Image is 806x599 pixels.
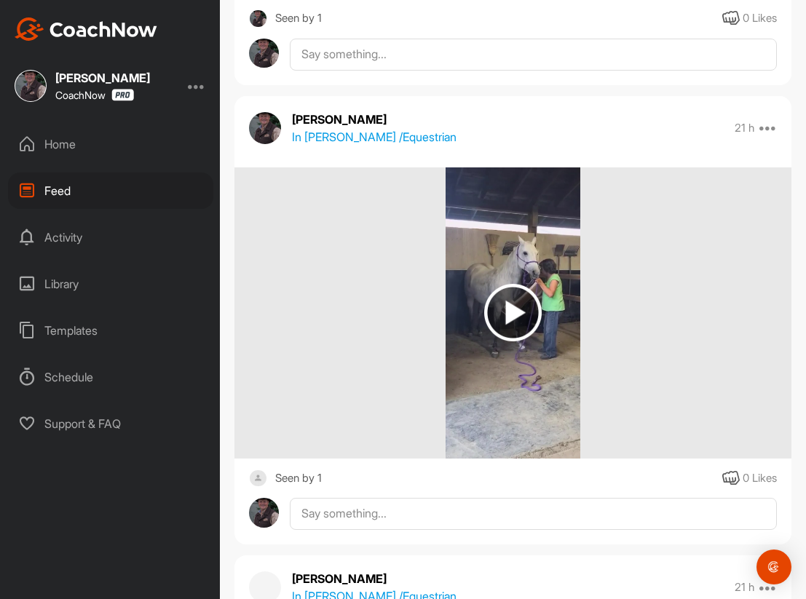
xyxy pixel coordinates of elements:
img: avatar [249,498,279,528]
div: CoachNow [55,89,134,101]
div: Support & FAQ [8,405,213,442]
div: Seen by 1 [275,469,322,488]
div: Open Intercom Messenger [756,550,791,584]
p: 21 h [735,121,754,135]
div: Templates [8,312,213,349]
img: square_f8f397c70efcd0ae6f92c40788c6018a.jpg [249,9,267,28]
img: square_default-ef6cabf814de5a2bf16c804365e32c732080f9872bdf737d349900a9daf73cf9.png [249,469,267,488]
div: [PERSON_NAME] [55,72,150,84]
div: Schedule [8,359,213,395]
img: play [484,284,542,341]
p: [PERSON_NAME] [292,570,457,587]
img: square_f8f397c70efcd0ae6f92c40788c6018a.jpg [15,70,47,102]
div: 0 Likes [743,470,777,487]
div: 0 Likes [743,10,777,27]
img: media [446,167,580,459]
div: Library [8,266,213,302]
div: Activity [8,219,213,255]
div: Seen by 1 [275,9,322,28]
p: [PERSON_NAME] [292,111,457,128]
img: CoachNow Pro [111,89,134,101]
img: avatar [249,39,279,68]
div: Feed [8,172,213,209]
img: CoachNow [15,17,157,41]
img: avatar [249,112,281,144]
div: Home [8,126,213,162]
p: 21 h [735,580,754,595]
p: In [PERSON_NAME] / Equestrian [292,128,457,146]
